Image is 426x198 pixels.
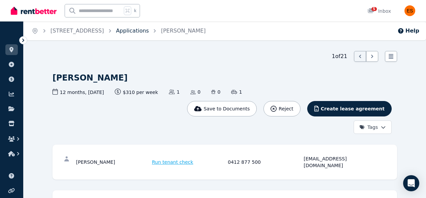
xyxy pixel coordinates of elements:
[161,28,206,34] a: [PERSON_NAME]
[52,89,104,96] span: 12 months , [DATE]
[404,5,415,16] img: Evangeline Samoilov
[321,105,385,112] span: Create lease agreement
[115,89,158,96] span: $310 per week
[367,8,391,14] div: Inbox
[279,105,293,112] span: Reject
[211,89,220,95] span: 0
[134,8,136,13] span: k
[263,101,300,116] button: Reject
[359,124,378,131] span: Tags
[332,52,347,60] span: 1 of 21
[152,159,193,165] span: Run tenant check
[116,28,149,34] a: Applications
[187,101,257,116] button: Save to Documents
[304,155,378,169] div: [EMAIL_ADDRESS][DOMAIN_NAME]
[354,120,392,134] button: Tags
[397,27,419,35] button: Help
[11,6,57,16] img: RentBetter
[169,89,180,95] span: 1
[204,105,250,112] span: Save to Documents
[76,155,150,169] div: [PERSON_NAME]
[307,101,392,116] button: Create lease agreement
[190,89,201,95] span: 0
[24,21,214,40] nav: Breadcrumb
[403,175,419,191] div: Open Intercom Messenger
[231,89,242,95] span: 1
[52,72,128,83] h1: [PERSON_NAME]
[228,155,302,169] div: 0412 877 500
[371,7,377,11] span: 5
[50,28,104,34] a: [STREET_ADDRESS]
